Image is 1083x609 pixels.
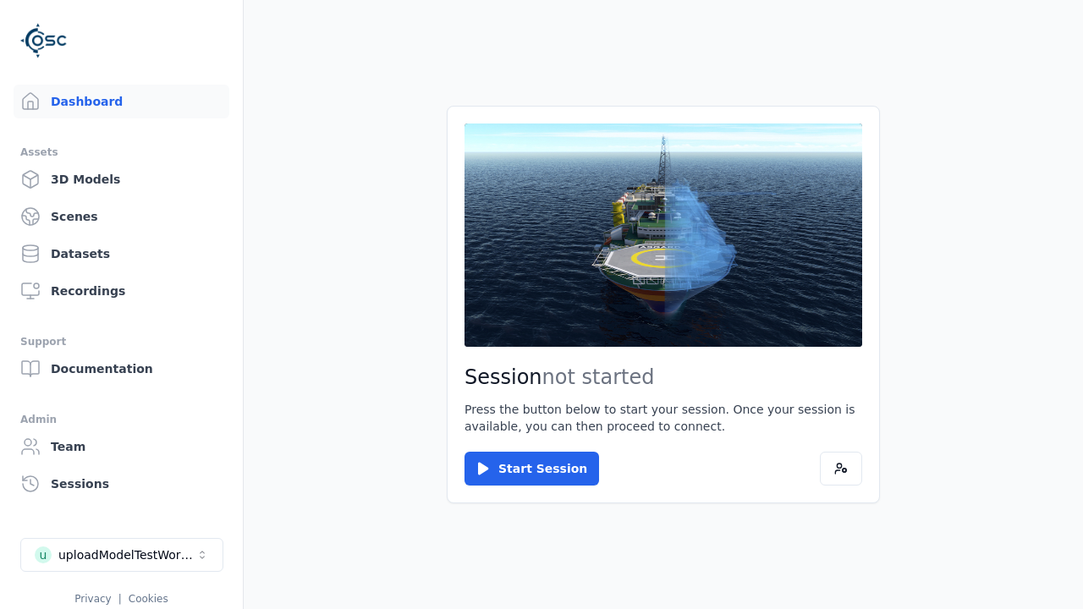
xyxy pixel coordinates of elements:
a: Dashboard [14,85,229,118]
span: | [118,593,122,605]
a: Sessions [14,467,229,501]
div: Admin [20,409,223,430]
a: Privacy [74,593,111,605]
span: not started [542,365,655,389]
a: Cookies [129,593,168,605]
button: Start Session [465,452,599,486]
div: u [35,546,52,563]
a: Team [14,430,229,464]
img: Logo [20,17,68,64]
div: uploadModelTestWorkspace [58,546,195,563]
a: Documentation [14,352,229,386]
div: Assets [20,142,223,162]
button: Select a workspace [20,538,223,572]
div: Support [20,332,223,352]
h2: Session [465,364,862,391]
a: Scenes [14,200,229,233]
a: 3D Models [14,162,229,196]
a: Datasets [14,237,229,271]
p: Press the button below to start your session. Once your session is available, you can then procee... [465,401,862,435]
a: Recordings [14,274,229,308]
